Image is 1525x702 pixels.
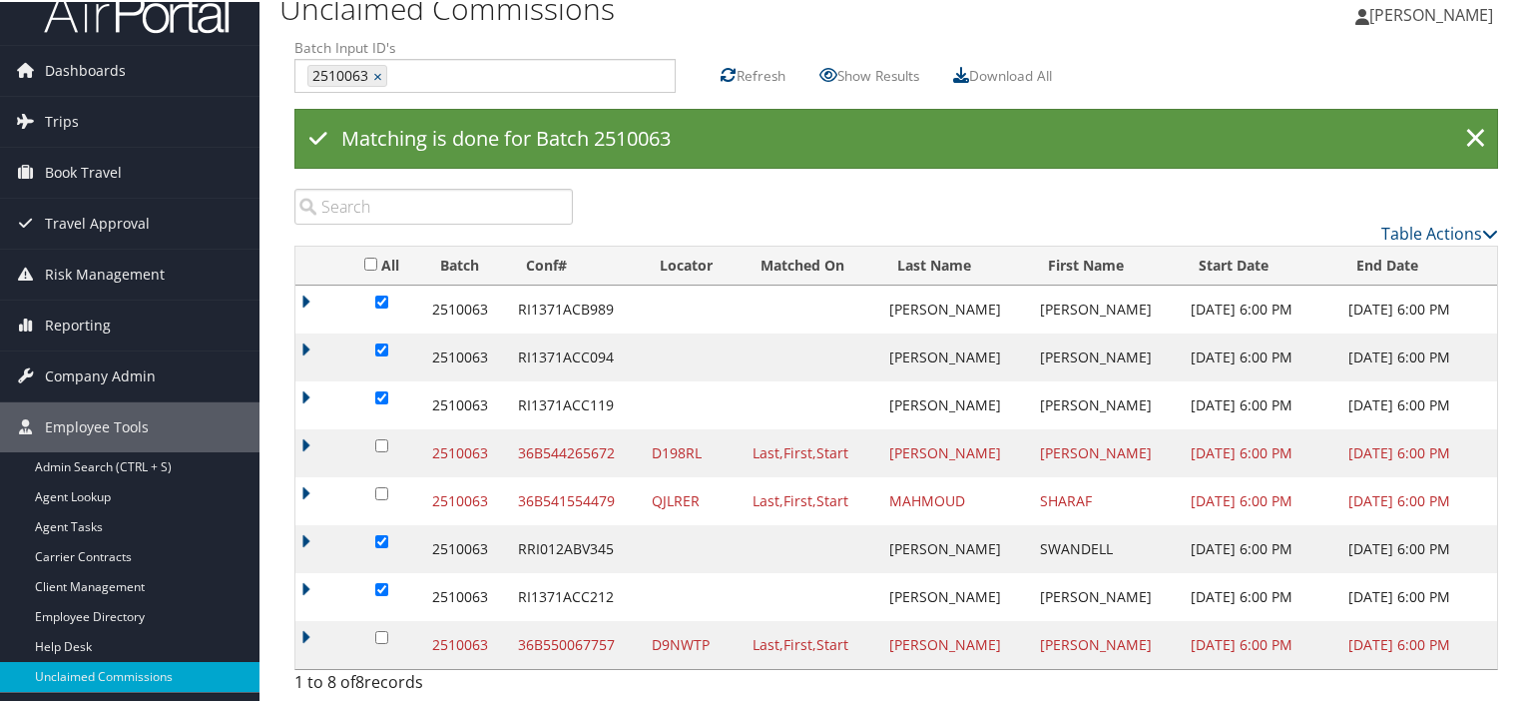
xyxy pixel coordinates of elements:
[45,400,149,450] span: Employee Tools
[508,571,642,619] td: RI1371ACC212
[969,55,1052,92] label: Download All
[1030,379,1181,427] td: [PERSON_NAME]
[508,332,642,379] td: RI1371ACC094
[341,245,422,284] th: All: activate to sort column ascending
[1338,332,1497,379] td: [DATE] 6:00 PM
[422,284,509,332] td: 2510063
[1030,245,1181,284] th: First Name: activate to sort column ascending
[1338,245,1497,284] th: End Date: activate to sort column ascending
[879,284,1030,332] td: [PERSON_NAME]
[294,36,676,56] label: Batch Input ID's
[45,146,122,196] span: Book Travel
[1030,427,1181,475] td: [PERSON_NAME]
[1181,245,1339,284] th: Start Date: activate to sort column ascending
[1030,571,1181,619] td: [PERSON_NAME]
[642,427,744,475] td: D198RL
[642,619,744,667] td: D9NWTP
[422,245,509,284] th: Batch: activate to sort column ascending
[295,245,341,284] th: : activate to sort column ascending
[1338,475,1497,523] td: [DATE] 6:00 PM
[1338,284,1497,332] td: [DATE] 6:00 PM
[879,475,1030,523] td: MAHMOUD
[422,427,509,475] td: 2510063
[294,107,1498,167] div: Matching is done for Batch 2510063
[373,64,386,84] a: ×
[1458,117,1493,157] a: ×
[1338,571,1497,619] td: [DATE] 6:00 PM
[879,245,1030,284] th: Last Name: activate to sort column descending
[1030,284,1181,332] td: [PERSON_NAME]
[737,55,785,92] label: Refresh
[508,427,642,475] td: 36B544265672
[508,475,642,523] td: 36B541554479
[422,475,509,523] td: 2510063
[642,475,744,523] td: QJLRER
[1338,379,1497,427] td: [DATE] 6:00 PM
[508,523,642,571] td: RRI012ABV345
[294,668,573,702] div: 1 to 8 of records
[422,523,509,571] td: 2510063
[1181,379,1339,427] td: [DATE] 6:00 PM
[1181,619,1339,667] td: [DATE] 6:00 PM
[45,95,79,145] span: Trips
[1181,475,1339,523] td: [DATE] 6:00 PM
[1181,332,1339,379] td: [DATE] 6:00 PM
[879,427,1030,475] td: [PERSON_NAME]
[1030,332,1181,379] td: [PERSON_NAME]
[508,245,642,284] th: Conf#: activate to sort column ascending
[743,475,879,523] td: Last,First,Start
[1369,2,1493,24] span: [PERSON_NAME]
[743,619,879,667] td: Last,First,Start
[45,197,150,247] span: Travel Approval
[508,619,642,667] td: 36B550067757
[508,379,642,427] td: RI1371ACC119
[45,248,165,298] span: Risk Management
[879,619,1030,667] td: [PERSON_NAME]
[1381,221,1498,243] a: Table Actions
[642,245,744,284] th: Locator: activate to sort column ascending
[879,379,1030,427] td: [PERSON_NAME]
[294,187,573,223] input: Search
[1030,619,1181,667] td: [PERSON_NAME]
[879,571,1030,619] td: [PERSON_NAME]
[355,669,364,691] span: 8
[1181,571,1339,619] td: [DATE] 6:00 PM
[1338,619,1497,667] td: [DATE] 6:00 PM
[45,350,156,399] span: Company Admin
[1338,523,1497,571] td: [DATE] 6:00 PM
[422,379,509,427] td: 2510063
[422,571,509,619] td: 2510063
[1181,284,1339,332] td: [DATE] 6:00 PM
[1030,523,1181,571] td: SWANDELL
[45,44,126,94] span: Dashboards
[879,523,1030,571] td: [PERSON_NAME]
[1338,427,1497,475] td: [DATE] 6:00 PM
[508,284,642,332] td: RI1371ACB989
[422,619,509,667] td: 2510063
[1181,427,1339,475] td: [DATE] 6:00 PM
[422,332,509,379] td: 2510063
[308,64,368,84] span: 2510063
[1030,475,1181,523] td: SHARAF
[45,299,111,349] span: Reporting
[743,245,879,284] th: Matched On: activate to sort column ascending
[743,427,879,475] td: Last,First,Start
[837,55,919,92] label: Show Results
[879,332,1030,379] td: [PERSON_NAME]
[1181,523,1339,571] td: [DATE] 6:00 PM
